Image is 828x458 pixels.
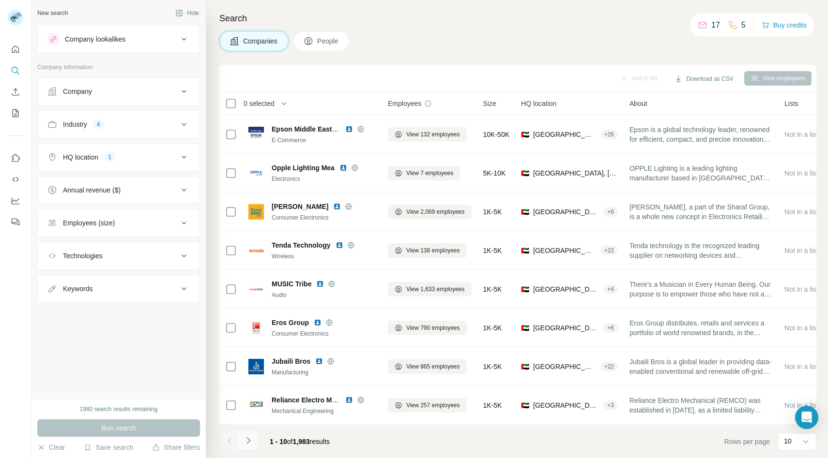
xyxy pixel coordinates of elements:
[63,185,121,195] div: Annual revenue ($)
[63,284,92,294] div: Keywords
[316,280,324,288] img: LinkedIn logo
[219,12,816,25] h4: Search
[38,80,199,103] button: Company
[406,401,460,410] span: View 257 employees
[37,9,68,17] div: New search
[8,171,23,188] button: Use Surfe API
[483,323,502,333] span: 1K-5K
[8,213,23,231] button: Feedback
[784,401,818,409] span: Not in a list
[629,163,773,183] span: OPPLE Lighting is a leading lighting manufacturer based in [GEOGRAPHIC_DATA], [GEOGRAPHIC_DATA]. ...
[483,400,502,410] span: 1K-5K
[629,318,773,338] span: Eros Group distributes, retails and services a portfolio of world renowned brands, in the [GEOGRA...
[38,113,199,136] button: Industry4
[244,99,275,108] span: 0 selected
[784,131,818,138] span: Not in a list
[8,104,23,122] button: My lists
[521,362,529,371] span: 🇦🇪
[152,443,200,452] button: Share filters
[521,99,556,108] span: HQ location
[248,281,264,297] img: Logo of MUSIC Tribe
[795,406,818,429] div: Open Intercom Messenger
[600,246,618,255] div: + 22
[339,164,347,172] img: LinkedIn logo
[603,324,618,332] div: + 6
[600,362,618,371] div: + 22
[248,127,264,142] img: Logo of Epson Middle East FZCO
[600,130,618,139] div: + 26
[603,285,618,294] div: + 4
[80,405,158,414] div: 1980 search results remaining
[533,323,599,333] span: [GEOGRAPHIC_DATA], [GEOGRAPHIC_DATA]
[272,279,311,289] span: MUSIC Tribe
[784,363,818,370] span: Not in a list
[270,438,287,445] span: 1 - 10
[8,62,23,79] button: Search
[272,318,309,327] span: Eros Group
[38,28,199,51] button: Company lookalikes
[533,246,597,255] span: [GEOGRAPHIC_DATA], [GEOGRAPHIC_DATA]
[784,169,818,177] span: Not in a list
[37,63,200,72] p: Company information
[37,443,65,452] button: Clear
[38,146,199,169] button: HQ location1
[629,280,773,299] span: There's a Musician in Every Human Being. Our purpose is to empower those who have not and cannot....
[272,252,376,261] div: Wireless
[315,357,323,365] img: LinkedIn logo
[711,19,720,31] p: 17
[388,398,467,413] button: View 257 employees
[388,243,467,258] button: View 138 employees
[336,241,343,249] img: LinkedIn logo
[483,246,502,255] span: 1K-5K
[521,284,529,294] span: 🇦🇪
[272,368,376,377] div: Manufacturing
[272,407,376,415] div: Mechanical Engineering
[629,99,647,108] span: About
[483,362,502,371] span: 1K-5K
[243,36,278,46] span: Companies
[388,282,472,296] button: View 1,633 employees
[629,357,773,376] span: Jubaili Bros is a global leader in providing data-enabled conventional and renewable off-grid pow...
[406,246,460,255] span: View 138 employees
[406,285,465,294] span: View 1,633 employees
[724,437,770,446] span: Rows per page
[345,396,353,404] img: LinkedIn logo
[784,436,792,446] p: 10
[784,208,818,216] span: Not in a list
[629,241,773,260] span: Tenda technology is the recognized leading supplier on networking devices and equipment's. [PERSO...
[784,285,818,293] span: Not in a list
[8,83,23,101] button: Enrich CSV
[38,211,199,235] button: Employees (size)
[93,120,104,129] div: 4
[248,359,264,374] img: Logo of Jubaili Bros
[762,18,807,32] button: Buy credits
[483,284,502,294] span: 1K-5K
[63,87,92,96] div: Company
[272,136,376,145] div: E-Commerce
[533,362,597,371] span: [GEOGRAPHIC_DATA], [GEOGRAPHIC_DATA]
[629,396,773,415] span: Reliance Electro Mechanical (REMCO) was established in [DATE], as a limited liability company. Th...
[333,203,341,210] img: LinkedIn logo
[388,166,460,180] button: View 7 employees
[272,329,376,338] div: Consumer Electronics
[272,125,352,133] span: Epson Middle East FZCO
[104,153,115,162] div: 1
[272,291,376,299] div: Audio
[38,244,199,267] button: Technologies
[248,204,264,220] img: Logo of Sharaf DG
[406,130,460,139] span: View 132 employees
[784,324,818,332] span: Not in a list
[406,207,465,216] span: View 2,069 employees
[483,130,509,139] span: 10K-50K
[8,192,23,209] button: Dashboard
[63,119,87,129] div: Industry
[406,362,460,371] span: View 865 employees
[521,168,529,178] span: 🇦🇪
[248,398,264,413] img: Logo of Reliance Electro Mechanical Plumbing Contracting REMCO
[84,443,133,452] button: Save search
[270,438,330,445] span: results
[272,163,335,173] span: Opple Lighting Mea
[784,99,798,108] span: Lists
[169,6,206,20] button: Hide
[63,152,98,162] div: HQ location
